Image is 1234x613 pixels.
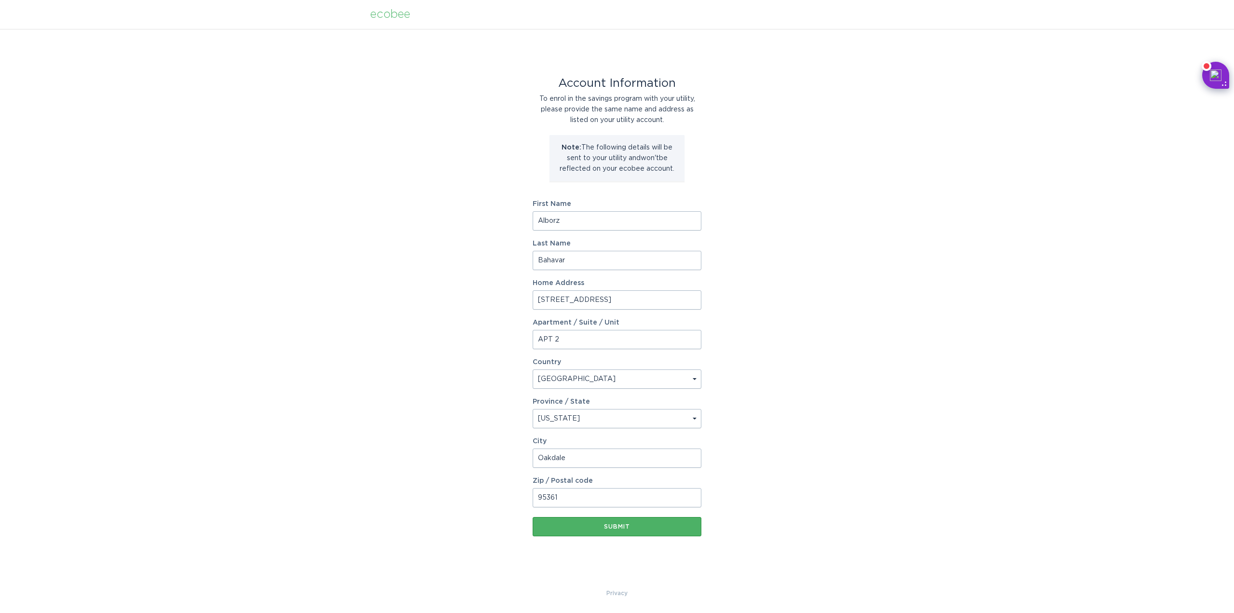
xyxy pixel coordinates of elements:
[533,517,701,536] button: Submit
[557,142,677,174] p: The following details will be sent to your utility and won't be reflected on your ecobee account.
[533,78,701,89] div: Account Information
[533,280,701,286] label: Home Address
[533,477,701,484] label: Zip / Postal code
[533,398,590,405] label: Province / State
[606,588,628,599] a: Privacy Policy & Terms of Use
[533,240,701,247] label: Last Name
[533,201,701,207] label: First Name
[533,438,701,445] label: City
[533,94,701,125] div: To enrol in the savings program with your utility, please provide the same name and address as li...
[562,144,581,151] strong: Note:
[370,9,410,20] div: ecobee
[537,524,697,530] div: Submit
[533,359,561,366] label: Country
[533,319,701,326] label: Apartment / Suite / Unit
